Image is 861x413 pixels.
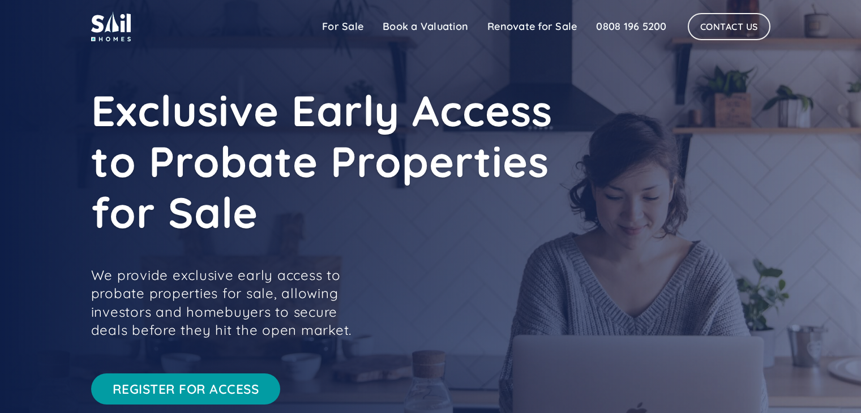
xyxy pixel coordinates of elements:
[688,13,770,40] a: Contact Us
[373,15,478,38] a: Book a Valuation
[586,15,676,38] a: 0808 196 5200
[312,15,373,38] a: For Sale
[91,84,552,239] strong: Exclusive Early Access to Probate Properties for Sale
[91,373,281,405] a: REGISTER FOR ACCESS
[91,266,374,339] p: We provide exclusive early access to probate properties for sale, allowing investors and homebuye...
[91,11,131,41] img: sail home logo
[478,15,586,38] a: Renovate for Sale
